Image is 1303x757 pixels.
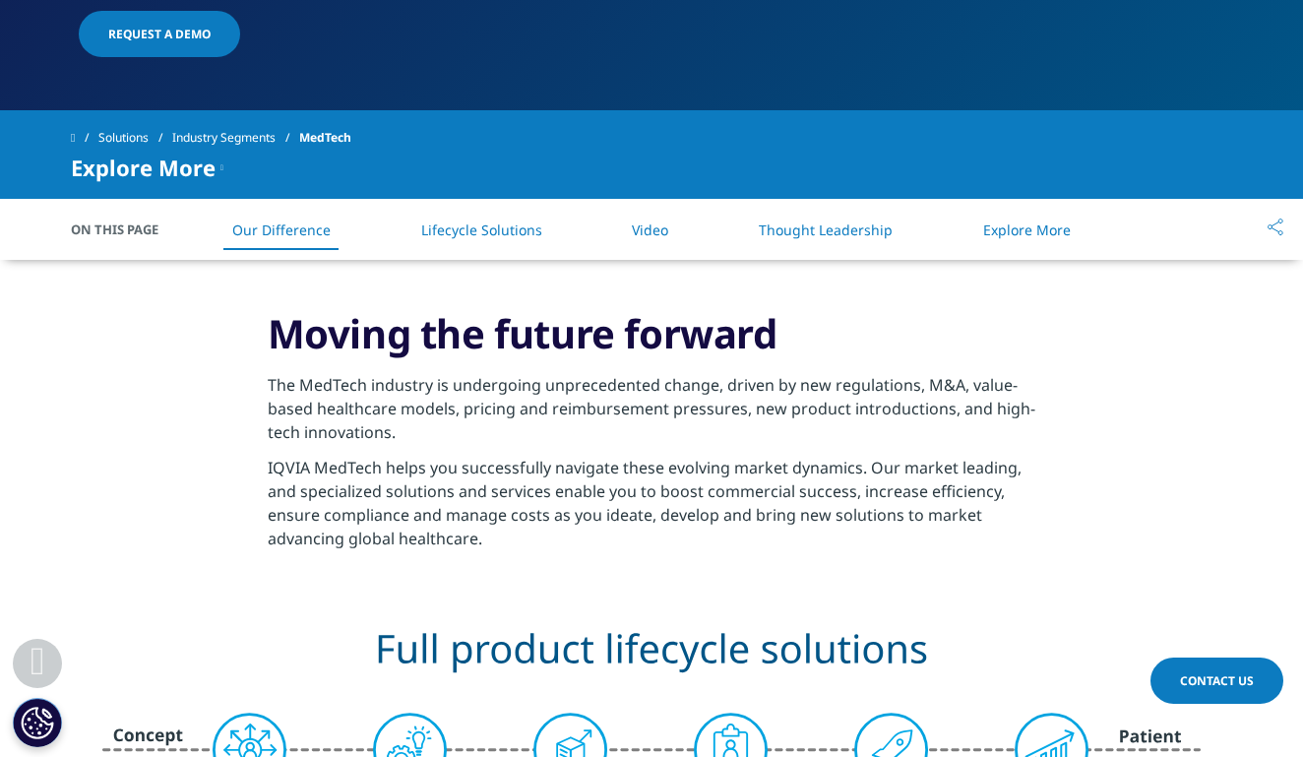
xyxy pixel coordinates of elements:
[983,221,1071,239] a: Explore More
[98,120,172,156] a: Solutions
[299,120,351,156] span: MedTech
[71,220,179,239] span: On This Page
[108,26,211,42] span: Request a demo
[172,120,299,156] a: Industry Segments
[232,221,331,239] a: Our Difference
[13,698,62,747] button: Cookie Settings
[79,11,240,57] a: Request a demo
[759,221,893,239] a: Thought Leadership
[268,373,1036,456] p: The MedTech industry is undergoing unprecedented change, driven by new regulations, M&A, value-ba...
[632,221,668,239] a: Video
[71,156,216,179] span: Explore More
[1180,672,1254,689] span: Contact Us
[421,221,542,239] a: Lifecycle Solutions
[268,456,1036,562] p: IQVIA MedTech helps you successfully navigate these evolving market dynamics. Our market leading,...
[1150,658,1283,704] a: Contact Us
[268,309,1036,373] h3: Moving the future forward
